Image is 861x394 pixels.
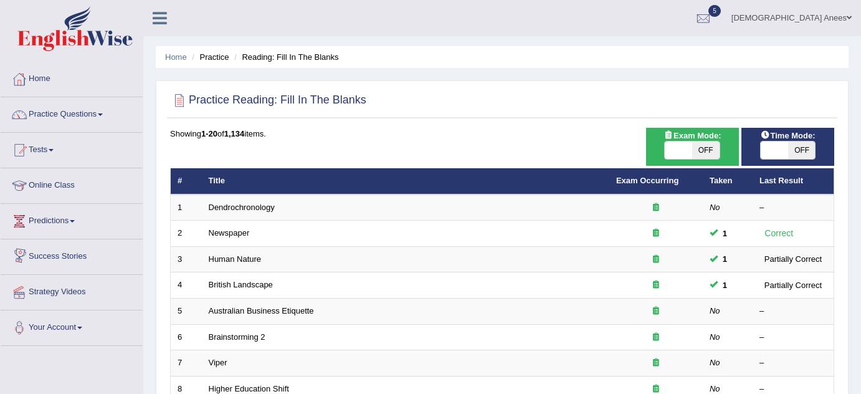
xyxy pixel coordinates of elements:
[165,52,187,62] a: Home
[616,228,696,239] div: Exam occurring question
[710,306,720,315] em: No
[202,168,609,195] th: Title
[753,168,834,195] th: Last Result
[616,305,696,317] div: Exam occurring question
[692,142,720,159] span: OFF
[209,306,314,315] a: Australian Business Etiquette
[718,279,732,292] span: You can still take this question
[1,204,143,235] a: Predictions
[616,176,678,185] a: Exam Occurring
[171,350,202,377] td: 7
[231,51,338,63] li: Reading: Fill In The Blanks
[209,358,227,367] a: Viper
[1,310,143,342] a: Your Account
[1,239,143,271] a: Success Stories
[755,129,820,142] span: Time Mode:
[759,202,827,214] div: –
[171,246,202,272] td: 3
[171,195,202,221] td: 1
[201,129,217,138] b: 1-20
[708,5,721,17] span: 5
[1,97,143,128] a: Practice Questions
[171,324,202,350] td: 6
[209,203,275,212] a: Dendrochronology
[759,279,827,292] div: Partially Correct
[759,252,827,266] div: Partially Correct
[616,202,696,214] div: Exam occurring question
[710,384,720,393] em: No
[616,254,696,266] div: Exam occurring question
[224,129,245,138] b: 1,134
[171,272,202,299] td: 4
[1,275,143,306] a: Strategy Videos
[718,252,732,266] span: You can still take this question
[171,299,202,325] td: 5
[1,133,143,164] a: Tests
[703,168,753,195] th: Taken
[209,384,289,393] a: Higher Education Shift
[759,305,827,317] div: –
[788,142,816,159] span: OFF
[616,279,696,291] div: Exam occurring question
[1,62,143,93] a: Home
[616,357,696,369] div: Exam occurring question
[171,168,202,195] th: #
[209,254,262,264] a: Human Nature
[171,221,202,247] td: 2
[616,332,696,344] div: Exam occurring question
[710,332,720,342] em: No
[170,128,834,140] div: Showing of items.
[759,332,827,344] div: –
[209,280,273,289] a: British Landscape
[170,91,366,110] h2: Practice Reading: Fill In The Blanks
[209,332,265,342] a: Brainstorming 2
[1,168,143,199] a: Online Class
[759,226,799,241] div: Correct
[209,228,250,238] a: Newspaper
[710,203,720,212] em: No
[718,227,732,240] span: You can still take this question
[759,357,827,369] div: –
[710,358,720,367] em: No
[646,128,739,166] div: Show exams occurring in exams
[659,129,726,142] span: Exam Mode:
[189,51,229,63] li: Practice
